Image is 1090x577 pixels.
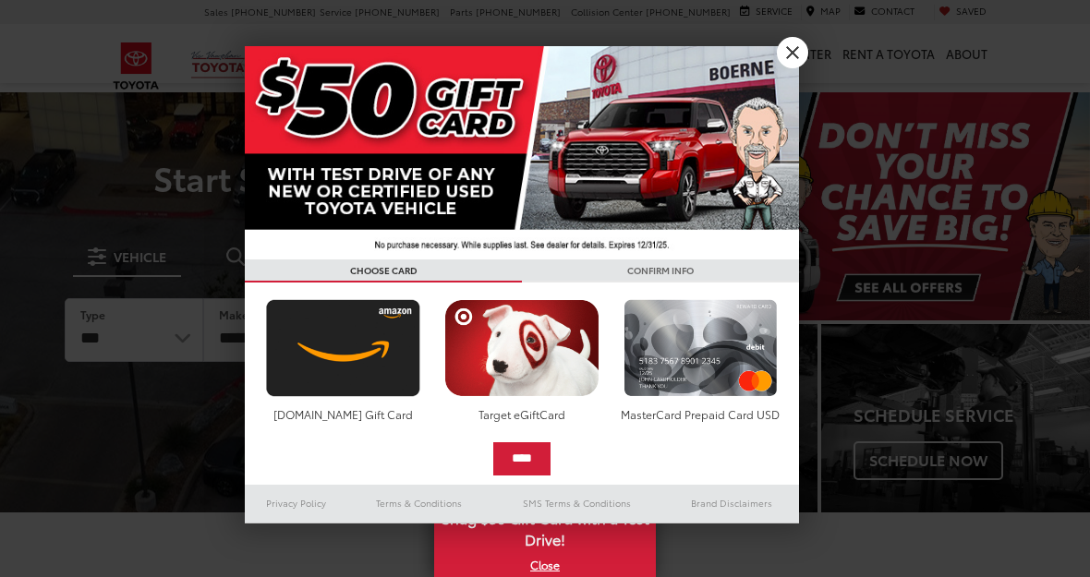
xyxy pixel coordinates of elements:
a: Terms & Conditions [348,492,490,514]
div: Target eGiftCard [440,406,603,422]
div: MasterCard Prepaid Card USD [619,406,782,422]
div: [DOMAIN_NAME] Gift Card [261,406,425,422]
a: Brand Disclaimers [664,492,799,514]
img: amazoncard.png [261,299,425,397]
a: Privacy Policy [245,492,348,514]
span: Snag $50 Gift Card with a Test Drive! [436,499,654,555]
h3: CONFIRM INFO [522,259,799,282]
a: SMS Terms & Conditions [490,492,664,514]
img: 42635_top_851395.jpg [245,46,799,259]
img: mastercard.png [619,299,782,397]
h3: CHOOSE CARD [245,259,522,282]
img: targetcard.png [440,299,603,397]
